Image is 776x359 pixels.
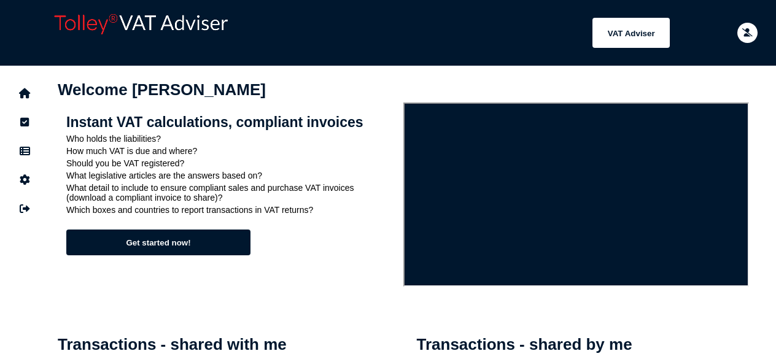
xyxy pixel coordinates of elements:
[742,29,753,37] i: Email needs to be verified
[12,80,37,106] button: Home
[66,114,395,131] h2: Instant VAT calculations, compliant invoices
[12,167,37,193] button: Manage settings
[239,18,670,48] menu: navigate products
[66,171,395,180] p: What legislative articles are the answers based on?
[12,109,37,135] button: Tasks
[20,151,30,152] i: Data manager
[49,9,233,56] div: app logo
[403,102,749,287] iframe: VAT Adviser intro
[66,158,395,168] p: Should you be VAT registered?
[58,335,390,354] h1: Transactions - shared with me
[66,230,250,255] button: Get started now!
[58,80,749,99] h1: Welcome [PERSON_NAME]
[66,134,395,144] p: Who holds the liabilities?
[66,205,395,215] p: Which boxes and countries to report transactions in VAT returns?
[66,146,395,156] p: How much VAT is due and where?
[12,138,37,164] button: Data manager
[66,183,395,203] p: What detail to include to ensure compliant sales and purchase VAT invoices (download a compliant ...
[592,18,670,48] button: Shows a dropdown of VAT Advisor options
[417,335,750,354] h1: Transactions - shared by me
[12,196,37,222] button: Sign out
